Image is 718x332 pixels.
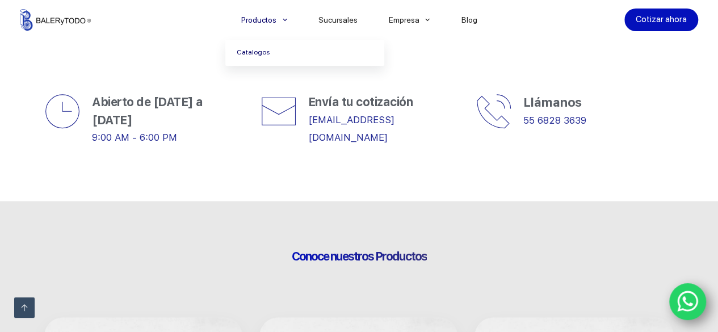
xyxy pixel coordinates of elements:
[92,95,205,127] span: Abierto de [DATE] a [DATE]
[308,95,413,109] span: Envía tu cotización
[292,249,427,263] span: Conoce nuestros Productos
[20,9,91,31] img: Balerytodo
[624,9,698,31] a: Cotizar ahora
[14,297,35,318] a: Ir arriba
[669,283,707,321] a: WhatsApp
[523,115,586,126] a: 55 6828 3639
[308,114,394,143] a: [EMAIL_ADDRESS][DOMAIN_NAME]
[225,40,384,66] a: Catalogos
[92,132,177,143] span: 9:00 AM - 6:00 PM
[523,95,582,110] span: Llámanos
